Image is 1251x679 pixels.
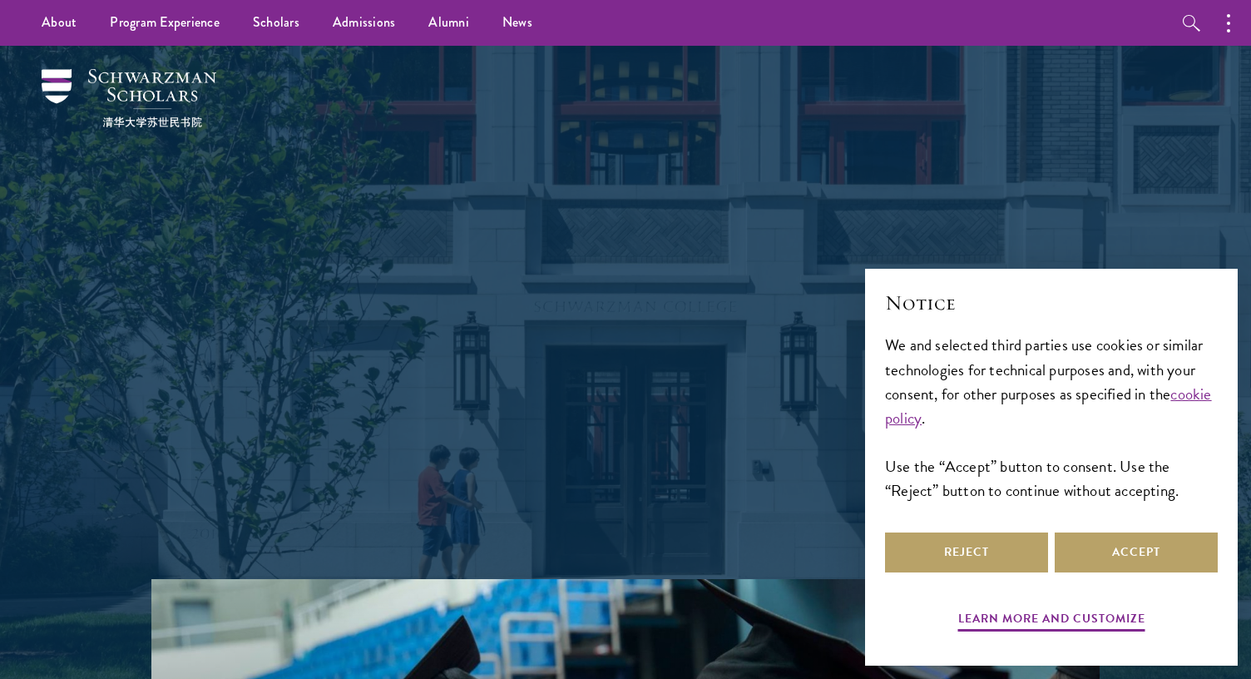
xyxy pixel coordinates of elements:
[885,382,1212,430] a: cookie policy
[885,333,1218,502] div: We and selected third parties use cookies or similar technologies for technical purposes and, wit...
[885,289,1218,317] h2: Notice
[1055,533,1218,572] button: Accept
[885,533,1048,572] button: Reject
[958,608,1145,634] button: Learn more and customize
[42,69,216,127] img: Schwarzman Scholars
